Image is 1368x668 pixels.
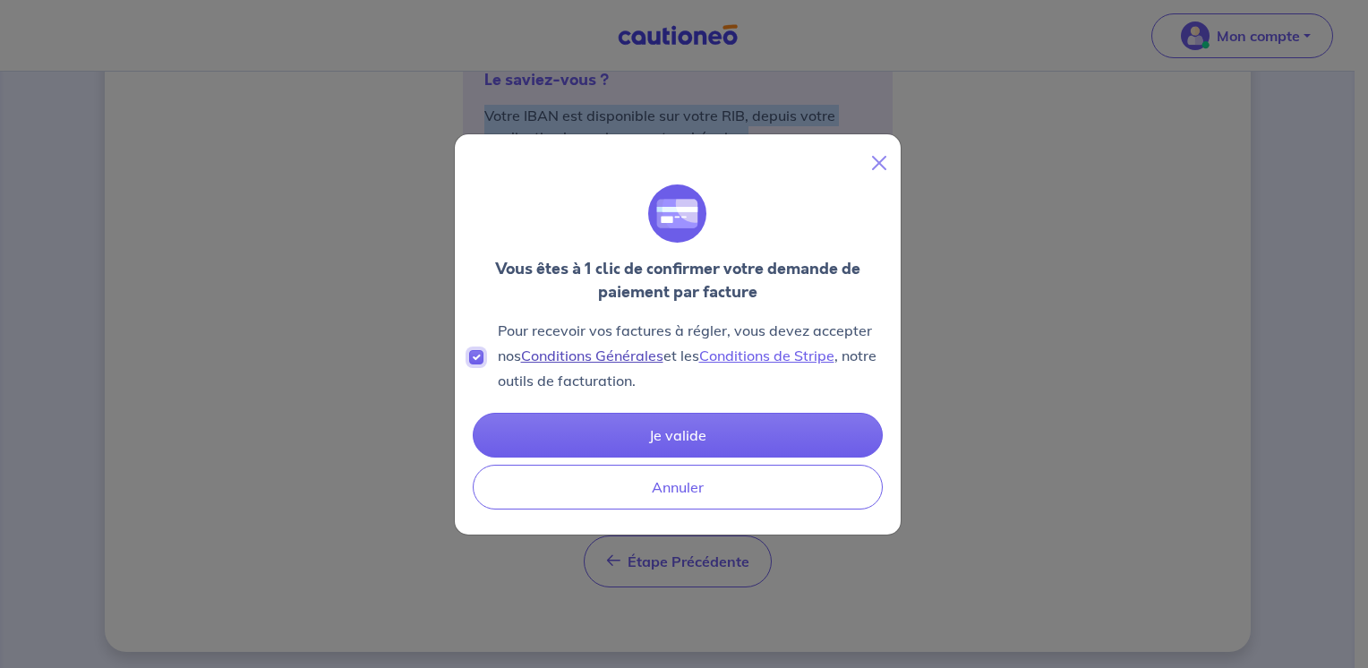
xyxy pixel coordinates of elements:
a: Conditions Générales [521,347,663,364]
img: illu_payment.svg [648,184,706,243]
p: Vous êtes à 1 clic de confirmer votre demande de paiement par facture [469,257,886,304]
button: Close [865,149,893,177]
a: Conditions de Stripe [699,347,834,364]
p: Pour recevoir vos factures à régler, vous devez accepter nos et les , notre outils de facturation. [498,318,886,393]
button: Annuler [473,465,883,510]
button: Je valide [473,413,883,458]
